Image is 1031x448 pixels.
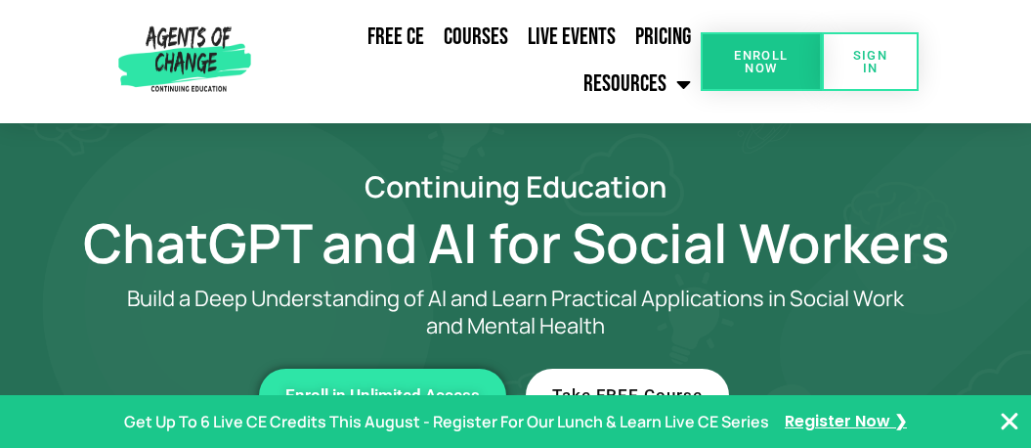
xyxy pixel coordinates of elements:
[285,387,480,404] span: Enroll in Unlimited Access
[732,49,791,74] span: Enroll Now
[127,285,904,339] p: Build a Deep Understanding of AI and Learn Practical Applications in Social Work and Mental Health
[822,32,920,91] a: SIGN IN
[257,15,701,109] nav: Menu
[124,408,769,436] p: Get Up To 6 Live CE Credits This August - Register For Our Lunch & Learn Live CE Series
[358,15,434,60] a: Free CE
[526,369,729,423] a: Take FREE Course
[49,172,982,201] h2: Continuing Education
[853,49,888,74] span: SIGN IN
[552,387,703,404] span: Take FREE Course
[625,15,701,60] a: Pricing
[701,32,822,91] a: Enroll Now
[434,15,518,60] a: Courses
[998,410,1021,433] button: Close Banner
[785,408,907,436] a: Register Now ❯
[574,60,701,109] a: Resources
[259,369,506,423] a: Enroll in Unlimited Access
[518,15,625,60] a: Live Events
[49,220,982,265] h1: ChatGPT and AI for Social Workers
